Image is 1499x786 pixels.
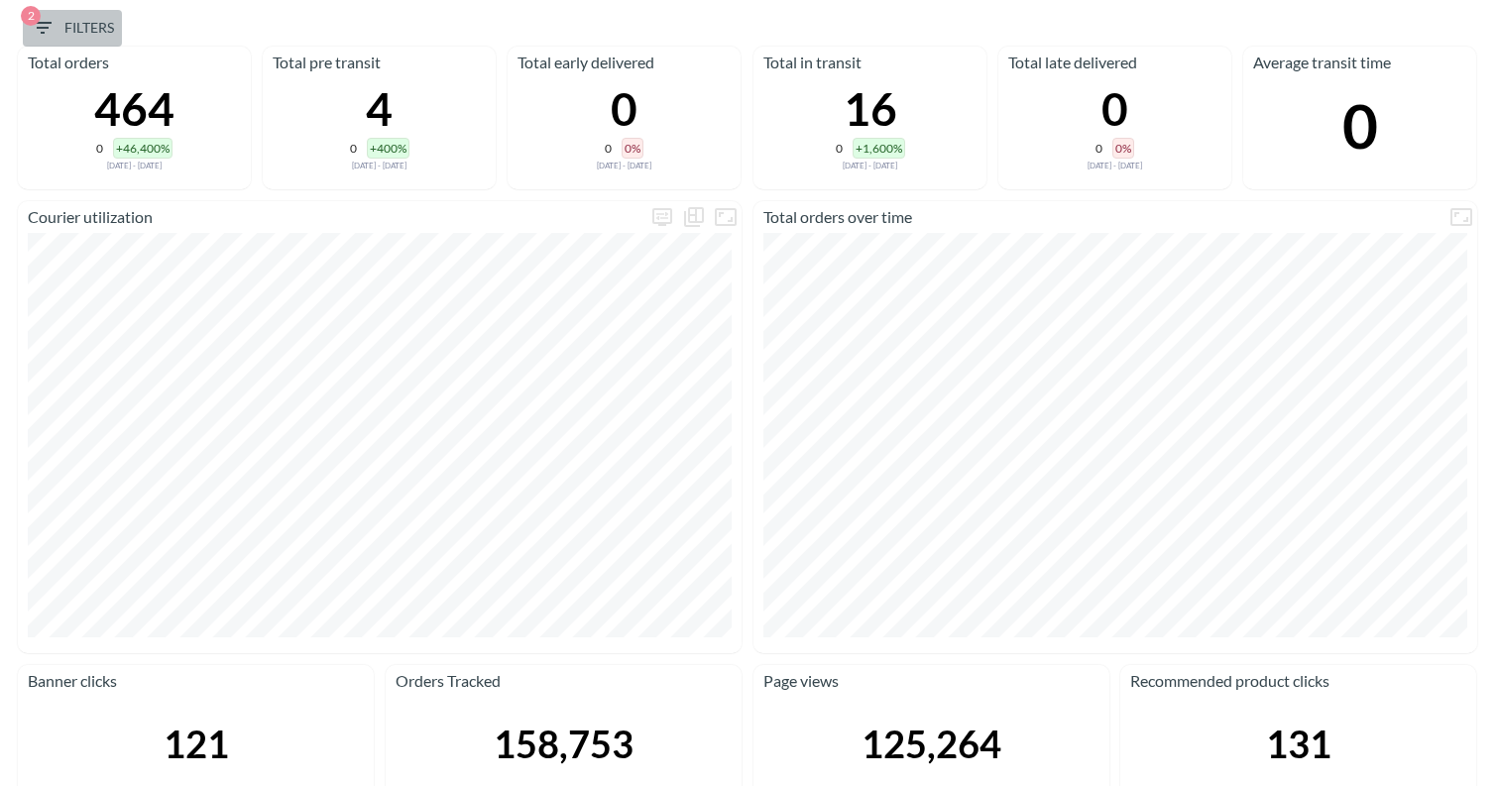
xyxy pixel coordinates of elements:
div: 158,753 [494,721,634,766]
div: 0% [622,138,643,159]
p: Courier utilization [18,205,646,229]
span: 2 [21,6,41,26]
div: 0% [1112,138,1134,159]
p: Total in transit [753,51,986,74]
p: Total orders [18,51,251,74]
div: 0 [836,141,843,156]
button: more [646,201,678,233]
div: +46,400% [113,138,173,159]
p: Banner clicks [18,669,374,693]
div: 131 [1266,721,1331,766]
span: Display settings [646,201,678,233]
span: Filters [31,16,114,41]
p: Page views [753,669,1109,693]
p: Total late delivered [998,51,1231,74]
div: 16 [836,81,905,136]
div: 125,264 [862,721,1001,766]
div: Compared to May 02, 2024 - Jan 01, 2025 [836,159,905,170]
div: +1,600% [853,138,905,159]
p: Total early delivered [508,51,741,74]
div: 0 [1095,141,1102,156]
div: 0 [605,141,612,156]
div: 4 [350,81,409,136]
div: Compared to May 02, 2024 - Jan 01, 2025 [94,159,174,170]
div: 0 [96,141,103,156]
p: Total pre transit [263,51,496,74]
div: Show as… [678,201,710,233]
p: Recommended product clicks [1120,669,1476,693]
div: Compared to May 02, 2024 - Jan 01, 2025 [597,159,651,170]
div: 0 [350,141,357,156]
div: Compared to May 02, 2024 - Jan 01, 2025 [350,159,409,170]
div: +400% [367,138,409,159]
button: Fullscreen [1445,201,1477,233]
div: 0 [597,81,651,136]
div: Compared to May 02, 2024 - Jan 01, 2025 [1088,159,1142,170]
button: Fullscreen [710,201,742,233]
div: 0 [1088,81,1142,136]
div: 464 [94,81,174,136]
p: Orders Tracked [386,669,742,693]
button: 2Filters [23,10,122,47]
div: 121 [164,721,229,766]
p: Total orders over time [753,205,1445,229]
p: Average transit time [1243,51,1476,74]
div: 0 [1342,88,1378,162]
